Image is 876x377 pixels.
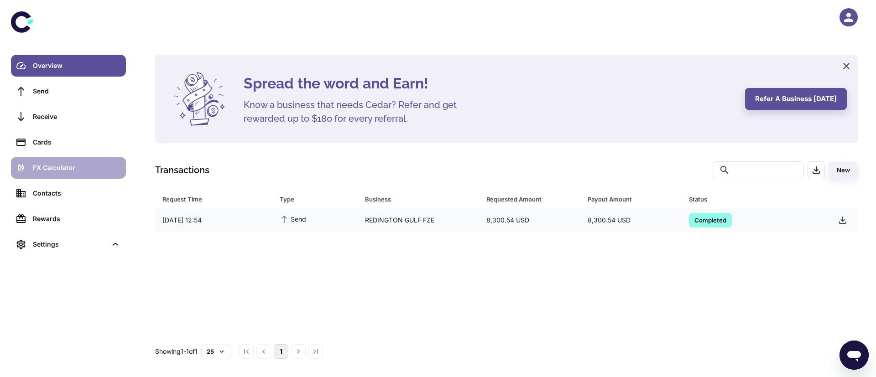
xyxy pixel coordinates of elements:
h1: Transactions [155,163,209,177]
div: Settings [11,233,126,255]
a: Send [11,80,126,102]
div: Send [33,86,120,96]
div: Rewards [33,214,120,224]
p: Showing 1-1 of 1 [155,346,198,356]
button: Refer a business [DATE] [745,88,847,110]
div: Cards [33,137,120,147]
div: Settings [33,239,107,249]
span: Send [280,214,306,224]
span: Requested Amount [486,193,577,206]
div: Payout Amount [588,193,666,206]
div: 8,300.54 USD [479,212,580,229]
span: Status [689,193,820,206]
span: Payout Amount [588,193,678,206]
h5: Know a business that needs Cedar? Refer and get rewarded up to $180 for every referral. [244,98,472,125]
a: FX Calculator [11,157,126,179]
div: Overview [33,61,120,71]
div: Contacts [33,188,120,198]
div: 8,300.54 USD [580,212,682,229]
span: Completed [689,215,732,224]
a: Overview [11,55,126,77]
div: REDINGTON GULF FZE [358,212,479,229]
a: Cards [11,131,126,153]
iframe: Button to launch messaging window [839,341,869,370]
h4: Spread the word and Earn! [244,72,734,94]
nav: pagination navigation [238,344,324,359]
div: Status [689,193,808,206]
a: Contacts [11,182,126,204]
a: Receive [11,106,126,128]
button: New [829,161,858,179]
span: Request Time [162,193,269,206]
div: FX Calculator [33,163,120,173]
div: Type [280,193,342,206]
span: Type [280,193,354,206]
div: Request Time [162,193,257,206]
div: Requested Amount [486,193,565,206]
button: 25 [201,345,230,358]
div: [DATE] 12:54 [155,212,272,229]
button: page 1 [274,344,288,359]
a: Rewards [11,208,126,230]
div: Receive [33,112,120,122]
